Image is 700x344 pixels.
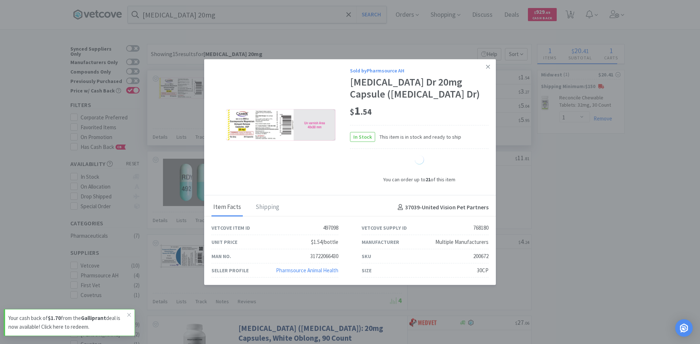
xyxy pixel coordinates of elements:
[211,266,249,274] div: Seller Profile
[211,198,243,217] div: Item Facts
[435,238,489,246] div: Multiple Manufacturers
[362,224,407,232] div: Vetcove Supply ID
[362,252,371,260] div: SKU
[8,314,127,331] p: Your cash back of from the deal is now available! Click here to redeem.
[350,76,489,100] div: [MEDICAL_DATA] Dr 20mg Capsule ([MEDICAL_DATA] Dr)
[226,109,335,141] img: bd9c30cf0c1c4ba98b254d173d25a0e8_474065.png
[276,267,338,274] a: Pharmsource Animal Health
[323,224,338,232] div: 497098
[350,175,489,183] div: You can order up to of this item
[254,198,281,217] div: Shipping
[473,224,489,232] div: 768180
[350,103,372,118] span: 1
[350,66,489,74] div: Sold by Pharmsource AH
[395,202,489,212] h4: 37039 - United Vision Pet Partners
[350,132,375,141] span: In Stock
[675,319,693,337] div: Open Intercom Messenger
[425,176,431,182] strong: 21
[310,252,338,261] div: 31722066430
[211,238,237,246] div: Unit Price
[473,252,489,261] div: 200672
[362,266,372,274] div: Size
[81,315,106,321] strong: Galliprant
[375,133,461,141] span: This item is in stock and ready to ship
[211,224,250,232] div: Vetcove Item ID
[350,107,354,117] span: $
[361,107,372,117] span: . 54
[362,238,399,246] div: Manufacturer
[211,252,231,260] div: Man No.
[311,238,338,246] div: $1.54/bottle
[48,315,61,321] strong: $1.70
[477,266,489,275] div: 30CP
